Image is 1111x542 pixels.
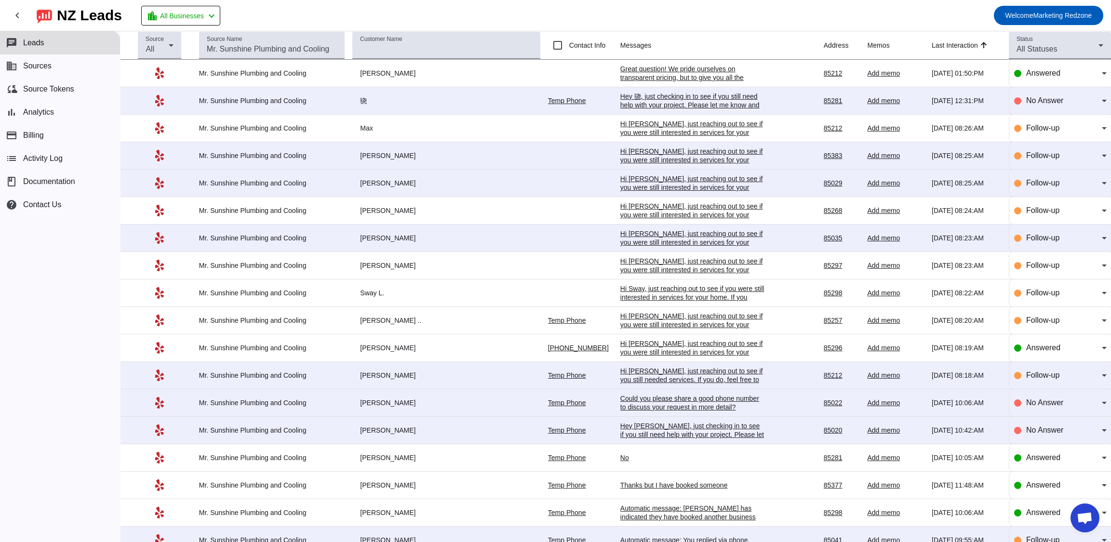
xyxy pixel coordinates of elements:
mat-icon: Yelp [154,424,165,436]
span: Answered [1026,453,1060,462]
div: [PERSON_NAME] [352,261,497,270]
div: [PERSON_NAME] [352,179,497,187]
div: Hi [PERSON_NAME], just reaching out to see if you still needed services. If you do, feel free to ... [620,367,765,410]
div: Mr. Sunshine Plumbing and Cooling [199,453,344,462]
div: [PERSON_NAME] [352,426,497,435]
span: Follow-up [1026,124,1059,132]
div: [DATE] 08:18:AM [932,371,1001,380]
div: Max [352,124,497,132]
div: 骁 [352,96,497,105]
div: Could you please share a good phone number to discuss your request in more detail?​ [620,394,765,411]
div: [PERSON_NAME] [352,234,497,242]
div: [DATE] 10:05:AM [932,453,1001,462]
mat-icon: Yelp [154,177,165,189]
mat-label: Status [1017,36,1033,42]
div: Add memo [867,206,924,215]
div: Mr. Sunshine Plumbing and Cooling [199,344,344,352]
div: Add memo [867,234,924,242]
span: Follow-up [1026,151,1059,159]
div: Add memo [867,179,924,187]
mat-icon: Yelp [154,507,165,518]
mat-icon: Yelp [154,260,165,271]
div: Mr. Sunshine Plumbing and Cooling [199,234,344,242]
a: Temp Phone [548,371,586,379]
div: Mr. Sunshine Plumbing and Cooling [199,426,344,435]
div: Mr. Sunshine Plumbing and Cooling [199,508,344,517]
mat-icon: Yelp [154,205,165,216]
div: Mr. Sunshine Plumbing and Cooling [199,316,344,325]
mat-icon: Yelp [154,95,165,106]
button: WelcomeMarketing Redzone [994,6,1104,25]
button: All Businesses [141,6,220,26]
div: [DATE] 08:25:AM [932,151,1001,160]
div: Hi [PERSON_NAME], just reaching out to see if you were still interested in services for your home... [620,257,765,300]
span: Answered [1026,69,1060,77]
div: [PERSON_NAME] [352,69,497,78]
div: 85383 [824,151,860,160]
div: 85377 [824,481,860,489]
div: Hi [PERSON_NAME], just reaching out to see if you were still interested in services for your wate... [620,339,765,383]
div: Mr. Sunshine Plumbing and Cooling [199,481,344,489]
div: Add memo [867,124,924,132]
div: 85281 [824,453,860,462]
mat-icon: bar_chart [6,106,17,118]
span: Answered [1026,481,1060,489]
div: [DATE] 08:23:AM [932,261,1001,270]
span: Contact Us [23,200,61,209]
div: Mr. Sunshine Plumbing and Cooling [199,151,344,160]
mat-label: Source [146,36,164,42]
span: Analytics [23,108,54,117]
div: Add memo [867,344,924,352]
div: Hey 骁, just checking in to see if you still need help with your project. Please let me know and f... [620,92,765,127]
mat-label: Source Name [207,36,242,42]
mat-icon: Yelp [154,232,165,244]
div: Mr. Sunshine Plumbing and Cooling [199,289,344,297]
div: Mr. Sunshine Plumbing and Cooling [199,398,344,407]
div: [DATE] 12:31:PM [932,96,1001,105]
span: Follow-up [1026,206,1059,214]
span: Leads [23,39,44,47]
div: 85298 [824,508,860,517]
span: book [6,176,17,187]
div: [DATE] 10:42:AM [932,426,1001,435]
div: Mr. Sunshine Plumbing and Cooling [199,371,344,380]
div: 85296 [824,344,860,352]
a: Temp Phone [548,454,586,462]
div: Hi [PERSON_NAME], just reaching out to see if you were still interested in services for your toil... [620,312,765,355]
mat-icon: cloud_sync [6,83,17,95]
div: Mr. Sunshine Plumbing and Cooling [199,124,344,132]
mat-icon: Yelp [154,150,165,161]
div: 85297 [824,261,860,270]
div: Mr. Sunshine Plumbing and Cooling [199,261,344,270]
a: [PHONE_NUMBER] [548,344,609,352]
mat-icon: Yelp [154,122,165,134]
div: Add memo [867,426,924,435]
div: [DATE] 01:50:PM [932,69,1001,78]
mat-icon: Yelp [154,397,165,409]
div: Add memo [867,151,924,160]
span: Answered [1026,508,1060,516]
mat-icon: location_city [147,10,158,22]
div: [PERSON_NAME] .. [352,316,497,325]
div: Mr. Sunshine Plumbing and Cooling [199,179,344,187]
span: Source Tokens [23,85,74,93]
div: [PERSON_NAME] [352,206,497,215]
div: 85029 [824,179,860,187]
a: Temp Phone [548,97,586,105]
span: Follow-up [1026,289,1059,297]
div: Great question! We pride ourselves on transparent pricing, but to give you all the details, it wo... [620,65,765,134]
a: Temp Phone [548,317,586,324]
span: All [146,45,154,53]
div: Add memo [867,371,924,380]
div: No [620,453,765,462]
div: Mr. Sunshine Plumbing and Cooling [199,69,344,78]
span: Follow-up [1026,261,1059,269]
div: Add memo [867,261,924,270]
span: All Businesses [160,9,204,23]
div: [PERSON_NAME] [352,344,497,352]
div: [PERSON_NAME] [352,508,497,517]
label: Contact Info [567,40,606,50]
div: Hi [PERSON_NAME], just reaching out to see if you were still interested in services for your home... [620,174,765,218]
div: 85035 [824,234,860,242]
div: Hi [PERSON_NAME], just reaching out to see if you were still interested in services for your home... [620,229,765,273]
